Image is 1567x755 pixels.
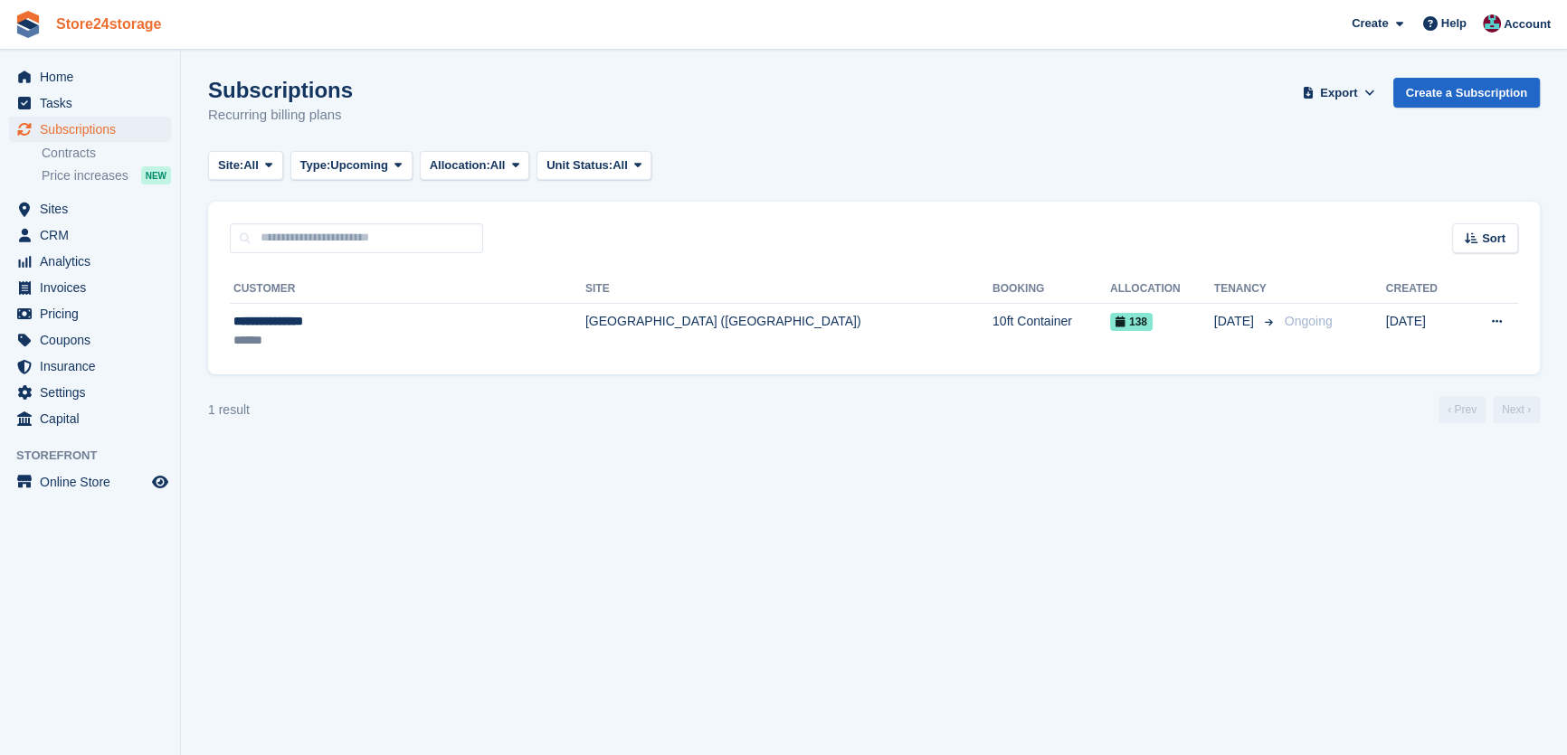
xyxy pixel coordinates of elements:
[9,117,171,142] a: menu
[40,249,148,274] span: Analytics
[1214,312,1258,331] span: [DATE]
[537,151,651,181] button: Unit Status: All
[546,156,613,175] span: Unit Status:
[243,156,259,175] span: All
[42,167,128,184] span: Price increases
[9,90,171,116] a: menu
[16,447,180,465] span: Storefront
[42,165,171,185] a: Price increases NEW
[1214,275,1277,304] th: Tenancy
[42,145,171,162] a: Contracts
[9,249,171,274] a: menu
[9,469,171,495] a: menu
[1439,396,1486,423] a: Previous
[40,275,148,300] span: Invoices
[9,406,171,431] a: menu
[1493,396,1540,423] a: Next
[9,64,171,90] a: menu
[40,301,148,326] span: Pricing
[992,303,1110,360] td: 10ft Container
[9,275,171,300] a: menu
[1299,78,1379,108] button: Export
[613,156,628,175] span: All
[9,327,171,353] a: menu
[1386,275,1462,304] th: Created
[40,406,148,431] span: Capital
[1483,14,1501,33] img: George
[40,469,148,495] span: Online Store
[14,11,42,38] img: stora-icon-8386f47178a22dfd0bd8f6a31ec36ba5ce8667c1dd55bd0f319d3a0aa187defe.svg
[40,222,148,248] span: CRM
[300,156,331,175] span: Type:
[585,303,992,360] td: [GEOGRAPHIC_DATA] ([GEOGRAPHIC_DATA])
[9,196,171,222] a: menu
[40,64,148,90] span: Home
[49,9,169,39] a: Store24storage
[1482,230,1505,248] span: Sort
[40,354,148,379] span: Insurance
[208,151,283,181] button: Site: All
[1393,78,1540,108] a: Create a Subscription
[1435,396,1543,423] nav: Page
[218,156,243,175] span: Site:
[141,166,171,184] div: NEW
[1441,14,1467,33] span: Help
[208,78,353,102] h1: Subscriptions
[1352,14,1388,33] span: Create
[330,156,388,175] span: Upcoming
[40,117,148,142] span: Subscriptions
[9,380,171,405] a: menu
[490,156,506,175] span: All
[40,90,148,116] span: Tasks
[420,151,530,181] button: Allocation: All
[1110,275,1214,304] th: Allocation
[430,156,490,175] span: Allocation:
[992,275,1110,304] th: Booking
[1386,303,1462,360] td: [DATE]
[9,222,171,248] a: menu
[1110,313,1153,331] span: 138
[1504,15,1551,33] span: Account
[40,380,148,405] span: Settings
[208,401,250,420] div: 1 result
[9,301,171,326] a: menu
[40,327,148,353] span: Coupons
[230,275,585,304] th: Customer
[1320,84,1357,102] span: Export
[1285,314,1333,328] span: Ongoing
[208,105,353,126] p: Recurring billing plans
[40,196,148,222] span: Sites
[9,354,171,379] a: menu
[149,471,171,493] a: Preview store
[585,275,992,304] th: Site
[290,151,413,181] button: Type: Upcoming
